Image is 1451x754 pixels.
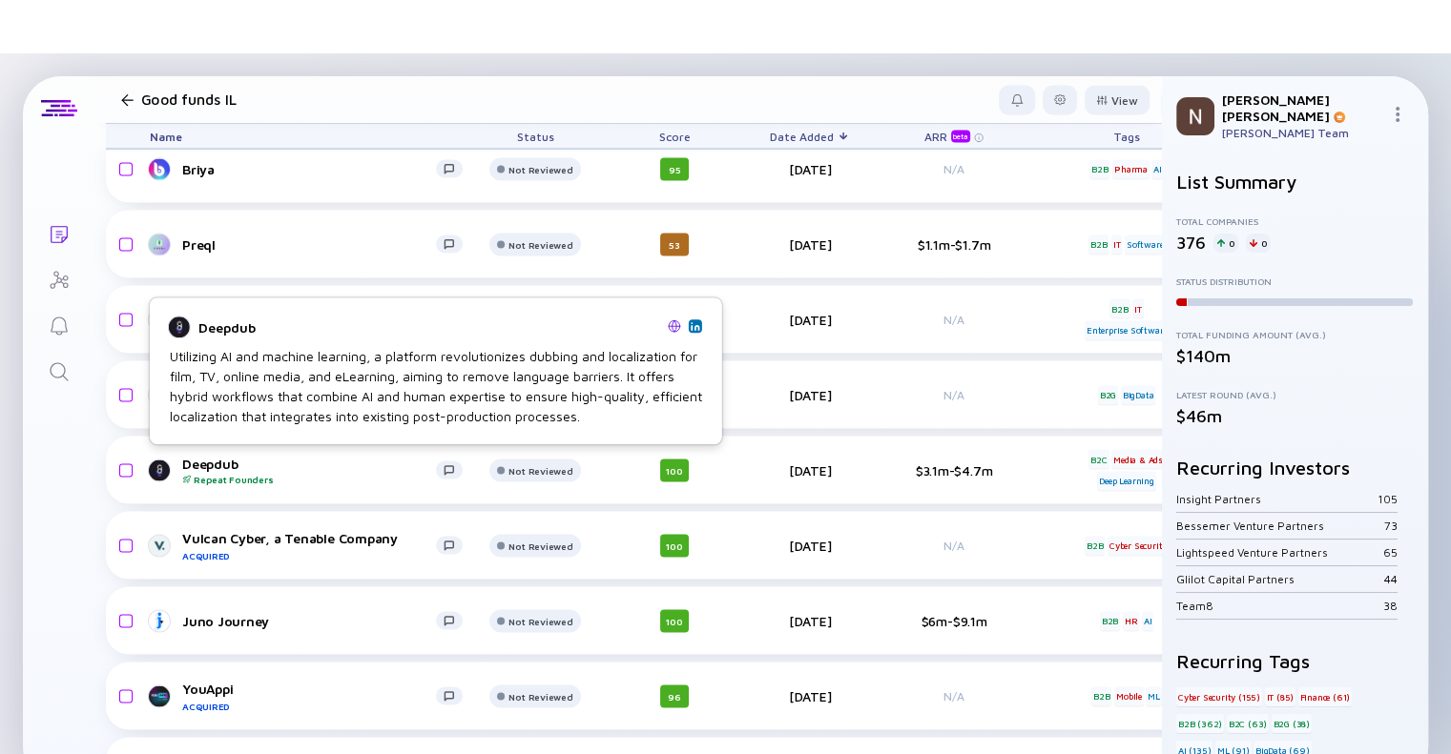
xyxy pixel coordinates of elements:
[170,346,702,426] div: Utilizing AI and machine learning, a platform revolutionizes dubbing and localization for film, T...
[1265,687,1296,706] div: IT (85)
[1151,159,1164,178] div: AI
[892,312,1016,326] div: N/A
[1176,329,1413,340] div: Total Funding Amount (Avg.)
[182,680,436,711] div: YouAppi
[23,347,94,393] a: Search
[1176,650,1413,672] h2: Recurring Tags
[1227,714,1269,733] div: B2C (63)
[892,461,1016,478] div: $3.1m-$4.7m
[1088,234,1109,254] div: B2B
[1378,492,1398,506] div: 105
[1213,234,1238,253] div: 0
[1112,159,1150,178] div: Pharma
[660,609,689,632] div: 100
[660,157,689,180] div: 95
[150,295,478,343] a: Adaptive Shield, a CrowdStrike CompanyAcquired
[757,235,863,252] div: [DATE]
[182,160,436,176] div: Briya
[1121,385,1156,404] div: BigData
[892,688,1016,703] div: N/A
[150,455,478,484] a: DeepdubRepeat Founders
[1384,572,1398,586] div: 44
[1222,92,1382,124] div: [PERSON_NAME] [PERSON_NAME]
[660,459,689,481] div: 100
[1272,714,1312,733] div: B2G (38)
[1176,572,1384,586] div: Glilot Capital Partners
[1383,545,1398,560] div: 65
[141,91,237,108] h1: Good funds IL
[150,609,478,632] a: Juno Journey
[1085,320,1169,339] div: Enterprise Software
[23,255,94,301] a: Investor Map
[508,540,572,551] div: Not Reviewed
[508,238,572,250] div: Not Reviewed
[757,537,863,553] div: [DATE]
[1383,599,1398,613] div: 38
[660,684,689,707] div: 96
[892,538,1016,552] div: N/A
[1108,536,1169,555] div: Cyber Security
[150,233,478,255] a: Preql
[508,615,572,626] div: Not Reviewed
[198,319,660,336] div: Deepdub
[1097,471,1155,490] div: Deep Learning
[1073,123,1180,148] div: Tags
[1176,519,1384,533] div: Bessemer Venture Partners
[1222,126,1382,140] div: [PERSON_NAME] Team
[517,129,554,143] span: Status
[892,387,1016,401] div: N/A
[182,700,436,711] div: Acquired
[23,210,94,255] a: Lists
[150,157,478,180] a: Briya
[182,455,436,484] div: Deepdub
[1132,298,1144,317] div: IT
[668,319,681,333] img: Deepdub Website
[892,161,1016,175] div: N/A
[508,464,572,476] div: Not Reviewed
[660,233,689,255] div: 53
[757,123,863,148] div: Date Added
[1176,275,1413,287] div: Status Distribution
[1085,85,1150,114] button: View
[1176,492,1378,506] div: Insight Partners
[150,529,478,560] a: Vulcan Cyber, a Tenable CompanyAcquired
[1111,234,1123,254] div: IT
[23,301,94,347] a: Reminders
[1176,233,1206,253] div: 376
[1390,107,1405,122] img: Menu
[150,680,478,711] a: YouAppiAcquired
[1114,686,1144,705] div: Mobile
[621,123,728,148] div: Score
[182,295,436,343] div: Adaptive Shield, a CrowdStrike Company
[508,690,572,702] div: Not Reviewed
[1098,385,1118,404] div: B2G
[1246,234,1271,253] div: 0
[135,123,478,148] div: Name
[1109,298,1130,317] div: B2B
[1176,406,1413,426] div: $46m
[182,235,436,252] div: Preql
[1298,687,1353,706] div: Finance (61)
[757,612,863,628] div: [DATE]
[1176,714,1224,733] div: B2B (362)
[1085,536,1105,555] div: B2B
[757,461,863,478] div: [DATE]
[924,129,974,142] div: ARR
[508,163,572,174] div: Not Reviewed
[1146,686,1162,705] div: ML
[1176,545,1383,560] div: Lightspeed Venture Partners
[1125,234,1165,254] div: Software
[892,612,1016,628] div: $6m-$9.1m
[691,321,700,331] img: Deepdub Linkedin Page
[1176,97,1214,135] img: Nikki Profile Picture
[1176,599,1383,613] div: Team8
[1100,611,1120,630] div: B2B
[757,386,863,402] div: [DATE]
[757,687,863,703] div: [DATE]
[660,534,689,557] div: 100
[1176,457,1413,479] h2: Recurring Investors
[1089,159,1109,178] div: B2B
[1176,346,1413,366] div: $140m
[1176,171,1413,193] h2: List Summary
